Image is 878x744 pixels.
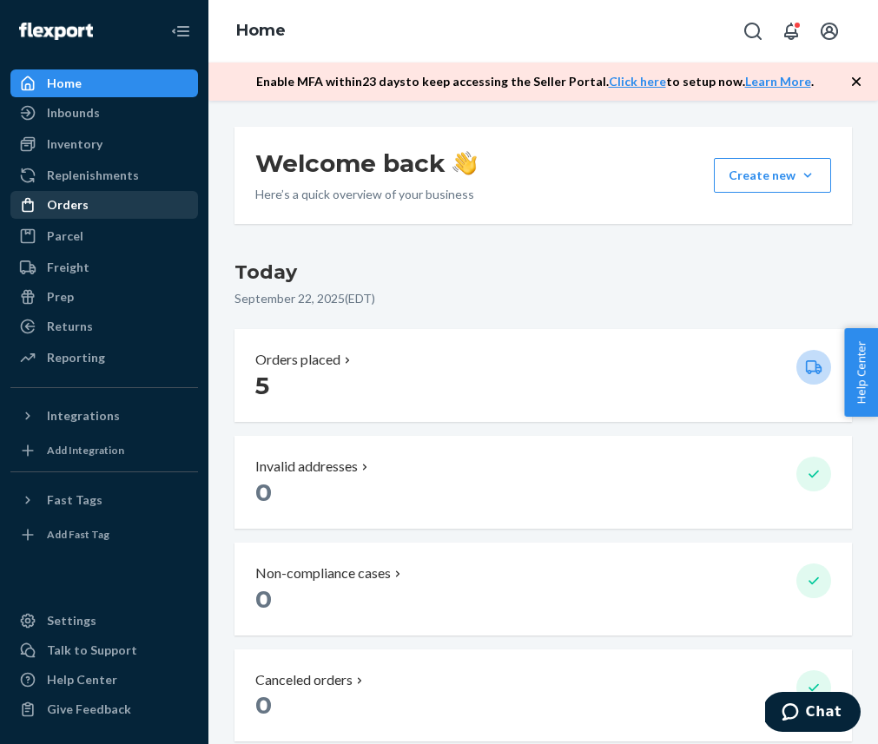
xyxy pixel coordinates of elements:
[745,74,811,89] a: Learn More
[222,6,300,56] ol: breadcrumbs
[10,69,198,97] a: Home
[10,161,198,189] a: Replenishments
[812,14,847,49] button: Open account menu
[255,457,358,477] p: Invalid addresses
[10,191,198,219] a: Orders
[47,196,89,214] div: Orders
[255,371,269,400] span: 5
[255,584,272,614] span: 0
[47,75,82,92] div: Home
[47,135,102,153] div: Inventory
[47,167,139,184] div: Replenishments
[255,350,340,370] p: Orders placed
[10,344,198,372] a: Reporting
[47,104,100,122] div: Inbounds
[10,486,198,514] button: Fast Tags
[47,288,74,306] div: Prep
[255,670,353,690] p: Canceled orders
[10,607,198,635] a: Settings
[47,407,120,425] div: Integrations
[10,666,198,694] a: Help Center
[10,313,198,340] a: Returns
[714,158,831,193] button: Create new
[47,443,124,458] div: Add Integration
[234,436,852,529] button: Invalid addresses 0
[47,701,131,718] div: Give Feedback
[609,74,666,89] a: Click here
[255,477,272,507] span: 0
[10,222,198,250] a: Parcel
[774,14,809,49] button: Open notifications
[47,491,102,509] div: Fast Tags
[163,14,198,49] button: Close Navigation
[844,328,878,417] button: Help Center
[47,642,137,659] div: Talk to Support
[10,437,198,464] a: Add Integration
[234,329,852,422] button: Orders placed 5
[255,186,477,203] p: Here’s a quick overview of your business
[10,99,198,127] a: Inbounds
[47,527,109,542] div: Add Fast Tag
[234,543,852,635] button: Non-compliance cases 0
[452,151,477,175] img: hand-wave emoji
[10,253,198,281] a: Freight
[765,692,861,735] iframe: Opens a widget where you can chat to one of our agents
[10,402,198,430] button: Integrations
[236,21,286,40] a: Home
[47,259,89,276] div: Freight
[47,318,93,335] div: Returns
[10,130,198,158] a: Inventory
[19,23,93,40] img: Flexport logo
[234,259,852,286] h3: Today
[47,349,105,366] div: Reporting
[10,521,198,549] a: Add Fast Tag
[47,671,117,688] div: Help Center
[234,290,852,307] p: September 22, 2025 ( EDT )
[256,73,814,90] p: Enable MFA within 23 days to keep accessing the Seller Portal. to setup now. .
[47,612,96,629] div: Settings
[47,227,83,245] div: Parcel
[736,14,770,49] button: Open Search Box
[10,283,198,311] a: Prep
[10,695,198,723] button: Give Feedback
[10,636,198,664] button: Talk to Support
[234,649,852,742] button: Canceled orders 0
[255,148,477,179] h1: Welcome back
[255,690,272,720] span: 0
[255,563,391,583] p: Non-compliance cases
